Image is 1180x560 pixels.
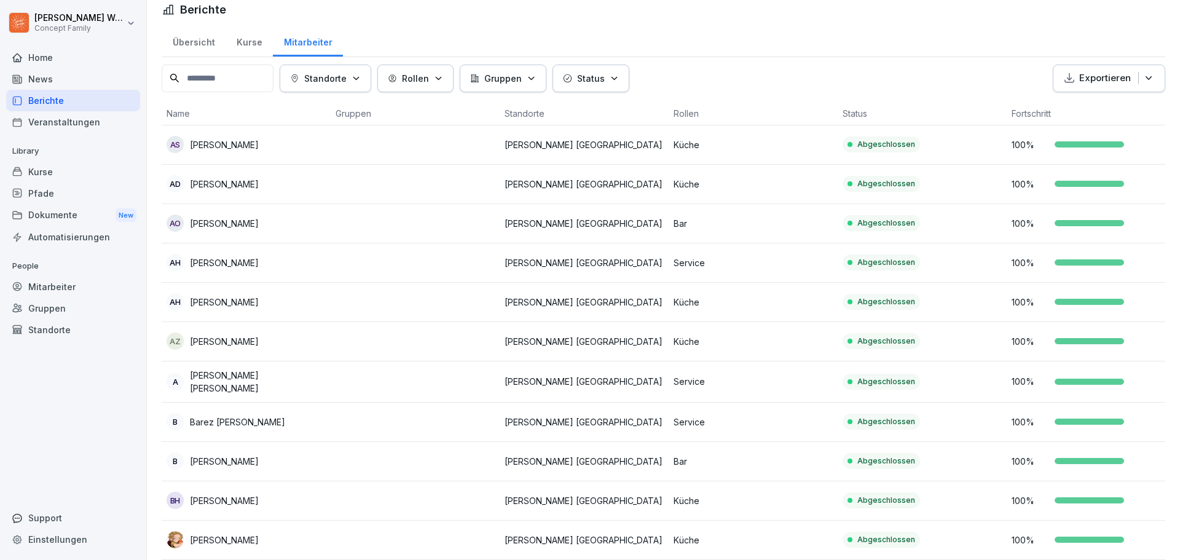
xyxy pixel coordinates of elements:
p: [PERSON_NAME] [190,138,259,151]
a: Berichte [6,90,140,111]
p: [PERSON_NAME] [190,494,259,507]
p: Abgeschlossen [857,296,915,307]
p: [PERSON_NAME] [GEOGRAPHIC_DATA] [505,138,664,151]
p: Abgeschlossen [857,178,915,189]
p: 100 % [1012,296,1048,309]
p: [PERSON_NAME] [190,296,259,309]
p: Abgeschlossen [857,336,915,347]
th: Fortschritt [1007,102,1176,125]
th: Name [162,102,331,125]
a: Gruppen [6,298,140,319]
p: Abgeschlossen [857,455,915,467]
div: AD [167,175,184,192]
p: Standorte [304,72,347,85]
div: AH [167,254,184,271]
img: gl91fgz8pjwqs931pqurrzcv.png [167,531,184,548]
th: Rollen [669,102,838,125]
div: AS [167,136,184,153]
p: Küche [674,534,833,546]
a: Mitarbeiter [273,25,343,57]
p: Service [674,256,833,269]
div: B [167,452,184,470]
p: 100 % [1012,335,1048,348]
p: People [6,256,140,276]
p: [PERSON_NAME] [GEOGRAPHIC_DATA] [505,416,664,428]
p: 100 % [1012,256,1048,269]
p: 100 % [1012,138,1048,151]
p: [PERSON_NAME] [GEOGRAPHIC_DATA] [505,534,664,546]
button: Status [553,65,629,92]
p: [PERSON_NAME] [GEOGRAPHIC_DATA] [505,455,664,468]
a: Home [6,47,140,68]
a: Standorte [6,319,140,341]
a: DokumenteNew [6,204,140,227]
a: Einstellungen [6,529,140,550]
div: AH [167,293,184,310]
p: Concept Family [34,24,124,33]
button: Exportieren [1053,65,1165,92]
div: Dokumente [6,204,140,227]
p: Status [577,72,605,85]
div: A [167,373,184,390]
a: Veranstaltungen [6,111,140,133]
p: 100 % [1012,375,1048,388]
p: Abgeschlossen [857,534,915,545]
p: Library [6,141,140,161]
div: BH [167,492,184,509]
p: [PERSON_NAME] [190,455,259,468]
p: [PERSON_NAME] [GEOGRAPHIC_DATA] [505,296,664,309]
p: Küche [674,178,833,191]
p: Gruppen [484,72,522,85]
p: Abgeschlossen [857,139,915,150]
p: Bar [674,455,833,468]
p: Bar [674,217,833,230]
p: Rollen [402,72,429,85]
p: [PERSON_NAME] Weichsel [34,13,124,23]
p: Küche [674,138,833,151]
div: Automatisierungen [6,226,140,248]
h1: Berichte [180,1,226,18]
p: Abgeschlossen [857,218,915,229]
p: [PERSON_NAME] [190,217,259,230]
a: Pfade [6,183,140,204]
a: Kurse [6,161,140,183]
button: Rollen [377,65,454,92]
div: AZ [167,333,184,350]
p: 100 % [1012,178,1048,191]
a: Mitarbeiter [6,276,140,298]
div: AO [167,215,184,232]
p: 100 % [1012,494,1048,507]
p: Abgeschlossen [857,257,915,268]
p: 100 % [1012,455,1048,468]
a: Übersicht [162,25,226,57]
a: News [6,68,140,90]
a: Kurse [226,25,273,57]
p: Abgeschlossen [857,376,915,387]
p: Service [674,375,833,388]
button: Standorte [280,65,371,92]
p: [PERSON_NAME] [190,256,259,269]
p: [PERSON_NAME] [GEOGRAPHIC_DATA] [505,335,664,348]
p: Küche [674,335,833,348]
p: Küche [674,296,833,309]
div: Support [6,507,140,529]
p: [PERSON_NAME] [GEOGRAPHIC_DATA] [505,256,664,269]
p: [PERSON_NAME] [PERSON_NAME] [190,369,326,395]
p: Abgeschlossen [857,416,915,427]
p: [PERSON_NAME] [GEOGRAPHIC_DATA] [505,375,664,388]
p: [PERSON_NAME] [190,534,259,546]
p: [PERSON_NAME] [190,178,259,191]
